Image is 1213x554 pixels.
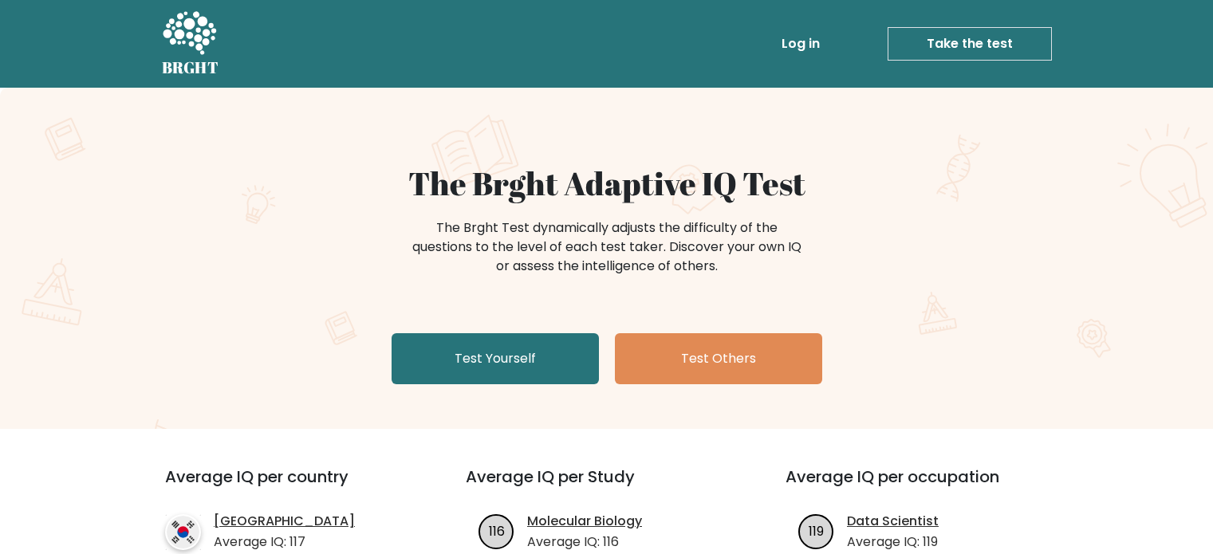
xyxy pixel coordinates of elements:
h3: Average IQ per Study [466,467,747,505]
a: Molecular Biology [527,512,642,531]
text: 116 [489,521,505,540]
text: 119 [809,521,824,540]
a: Data Scientist [847,512,939,531]
a: [GEOGRAPHIC_DATA] [214,512,355,531]
h3: Average IQ per country [165,467,408,505]
h5: BRGHT [162,58,219,77]
a: Test Yourself [392,333,599,384]
p: Average IQ: 117 [214,532,355,552]
div: The Brght Test dynamically adjusts the difficulty of the questions to the level of each test take... [408,218,806,276]
img: country [165,514,201,550]
a: Log in [775,28,826,60]
h3: Average IQ per occupation [786,467,1067,505]
a: Test Others [615,333,822,384]
a: BRGHT [162,6,219,81]
p: Average IQ: 116 [527,532,642,552]
a: Take the test [888,27,1052,61]
p: Average IQ: 119 [847,532,939,552]
h1: The Brght Adaptive IQ Test [218,164,996,202]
